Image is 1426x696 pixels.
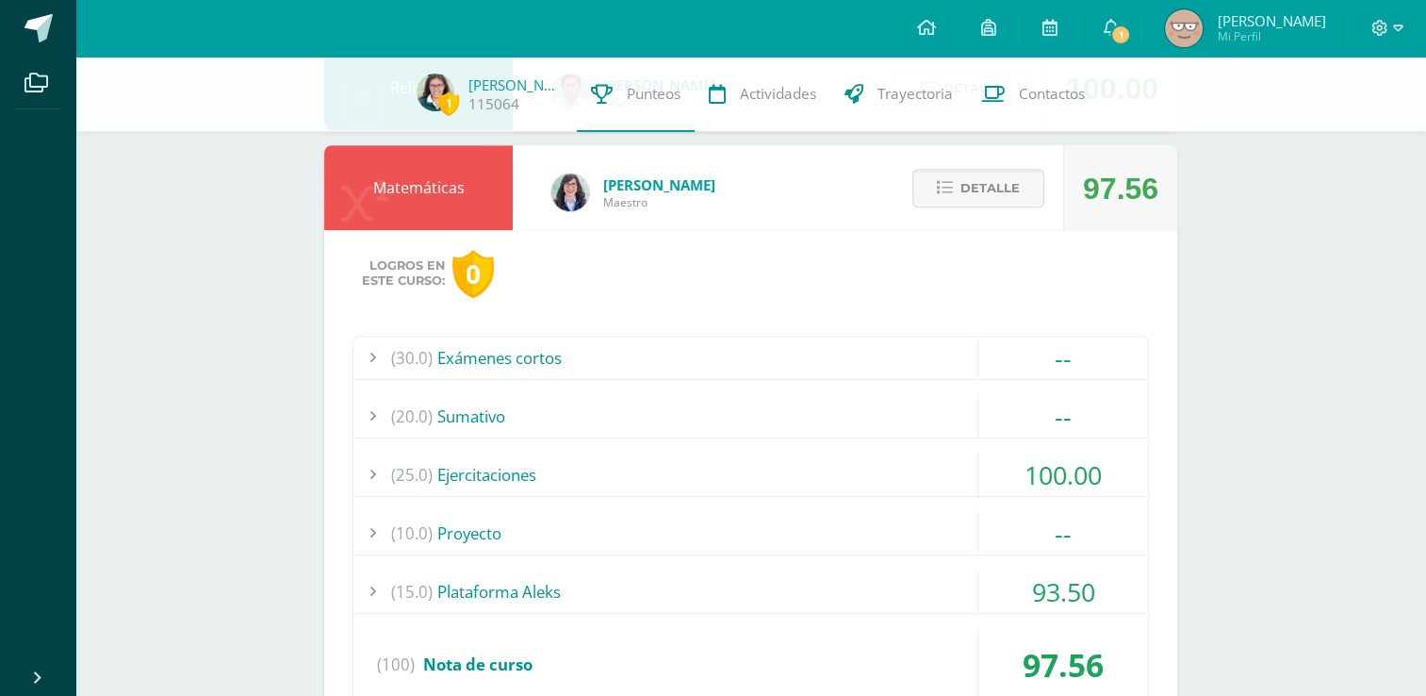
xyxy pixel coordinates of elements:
a: Trayectoria [830,57,967,132]
a: [PERSON_NAME] [468,75,563,94]
span: (10.0) [391,512,433,555]
div: 93.50 [978,571,1148,613]
div: 97.56 [1083,146,1158,231]
span: Contactos [1019,84,1085,104]
div: 100.00 [978,454,1148,496]
span: Logros en este curso: [362,258,445,289]
div: Sumativo [353,395,1148,438]
div: Matemáticas [324,145,513,230]
span: (20.0) [391,395,433,438]
a: Contactos [967,57,1099,132]
div: Plataforma Aleks [353,571,1148,613]
span: (15.0) [391,571,433,613]
div: Ejercitaciones [353,454,1148,496]
span: Actividades [740,84,816,104]
span: Detalle [960,171,1020,206]
a: Punteos [577,57,695,132]
span: Punteos [627,84,680,104]
span: Mi Perfil [1217,28,1325,44]
span: 1 [438,91,459,115]
span: (25.0) [391,454,433,496]
a: 115064 [468,94,519,114]
button: Detalle [912,169,1044,207]
div: -- [978,395,1148,438]
span: [PERSON_NAME] [603,175,715,194]
div: 0 [452,250,494,298]
span: Trayectoria [877,84,953,104]
div: -- [978,337,1148,379]
span: Nota de curso [423,654,533,675]
a: Actividades [695,57,830,132]
div: Proyecto [353,512,1148,555]
span: 1 [1110,25,1131,45]
span: (30.0) [391,337,433,379]
span: [PERSON_NAME] [1217,11,1325,30]
div: -- [978,512,1148,555]
img: b08fa849ce700c2446fec7341b01b967.png [1165,9,1203,47]
img: bd975e01ef2ad62bbd7584dbf438c725.png [417,74,454,111]
span: Maestro [603,194,715,210]
div: Exámenes cortos [353,337,1148,379]
img: 01c6c64f30021d4204c203f22eb207bb.png [551,174,589,211]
